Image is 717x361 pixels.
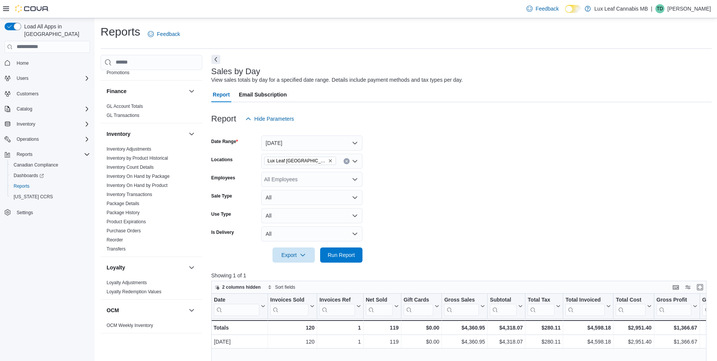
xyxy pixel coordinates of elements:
span: Inventory Transactions [107,191,152,198]
button: Users [2,73,93,84]
button: Loyalty [107,264,186,271]
span: Package History [107,210,139,216]
a: Feedback [145,26,183,42]
a: Promotions [107,70,130,75]
button: Pricing [187,339,196,349]
a: Inventory On Hand by Product [107,183,167,188]
span: Dashboards [14,173,44,179]
label: Use Type [211,211,231,217]
a: Inventory Count Details [107,165,154,170]
div: View sales totals by day for a specified date range. Details include payment methods and tax type... [211,76,463,84]
a: Product Expirations [107,219,146,224]
button: Inventory [107,130,186,138]
span: Operations [14,135,90,144]
button: Subtotal [490,296,523,316]
span: Settings [14,207,90,217]
div: Finance [101,102,202,123]
h3: OCM [107,307,119,314]
span: Export [277,247,310,263]
button: Pricing [107,340,186,348]
div: Gross Profit [657,296,691,303]
label: Is Delivery [211,229,234,235]
div: Total Invoiced [565,296,605,303]
span: Feedback [536,5,559,12]
span: Reports [14,183,29,189]
button: Next [211,55,220,64]
span: Loyalty Adjustments [107,280,147,286]
button: Loyalty [187,263,196,272]
span: Sort fields [275,284,295,290]
span: Reorder [107,237,123,243]
button: Clear input [344,158,350,164]
div: Subtotal [490,296,517,316]
button: Invoices Ref [319,296,361,316]
button: Reports [2,149,93,160]
span: Loyalty Redemption Values [107,289,161,295]
a: Package Details [107,201,139,206]
button: Run Report [320,247,362,263]
a: Loyalty Adjustments [107,280,147,285]
a: Inventory On Hand by Package [107,174,170,179]
div: Invoices Ref [319,296,355,316]
button: Settings [2,207,93,218]
button: Gross Sales [444,296,485,316]
a: Feedback [523,1,562,16]
span: Transfers [107,246,125,252]
h1: Reports [101,24,140,39]
div: [DATE] [214,337,265,346]
button: Open list of options [352,176,358,182]
div: $280.11 [528,323,561,332]
button: Total Tax [528,296,561,316]
button: Date [214,296,265,316]
div: $4,598.18 [565,337,611,346]
span: Reports [17,151,33,157]
div: $4,598.18 [565,323,611,332]
div: Gift Cards [403,296,433,303]
a: Reports [11,182,33,191]
span: Canadian Compliance [14,162,58,168]
p: | [651,4,652,13]
span: 2 columns hidden [222,284,261,290]
a: Transfers [107,246,125,252]
div: 119 [366,337,399,346]
label: Locations [211,157,233,163]
button: Gift Cards [403,296,439,316]
button: OCM [107,307,186,314]
div: Totals [214,323,265,332]
div: $4,360.95 [444,323,485,332]
button: [US_STATE] CCRS [8,191,93,202]
button: Reports [8,181,93,191]
div: Total Tax [528,296,554,316]
span: GL Transactions [107,112,139,118]
button: Total Cost [616,296,651,316]
span: Settings [17,210,33,216]
span: Feedback [157,30,180,38]
a: Home [14,59,32,68]
a: Inventory by Product Historical [107,156,168,161]
span: Operations [17,136,39,142]
span: Inventory [17,121,35,127]
a: [US_STATE] CCRS [11,192,56,201]
span: Inventory On Hand by Package [107,173,170,179]
h3: Pricing [107,340,124,348]
button: Canadian Compliance [8,160,93,170]
span: Home [14,58,90,68]
div: $2,951.40 [616,337,651,346]
a: Customers [14,89,42,98]
h3: Finance [107,87,127,95]
button: Customers [2,88,93,99]
a: Inventory Transactions [107,192,152,197]
a: Loyalty Redemption Values [107,289,161,294]
nav: Complex example [5,54,90,238]
div: Date [214,296,259,303]
div: $1,366.67 [657,337,697,346]
button: Gross Profit [657,296,697,316]
div: Gross Profit [657,296,691,316]
div: Net Sold [365,296,392,316]
span: Inventory Adjustments [107,146,151,152]
div: $0.00 [404,337,440,346]
div: Net Sold [365,296,392,303]
span: Reports [14,150,90,159]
